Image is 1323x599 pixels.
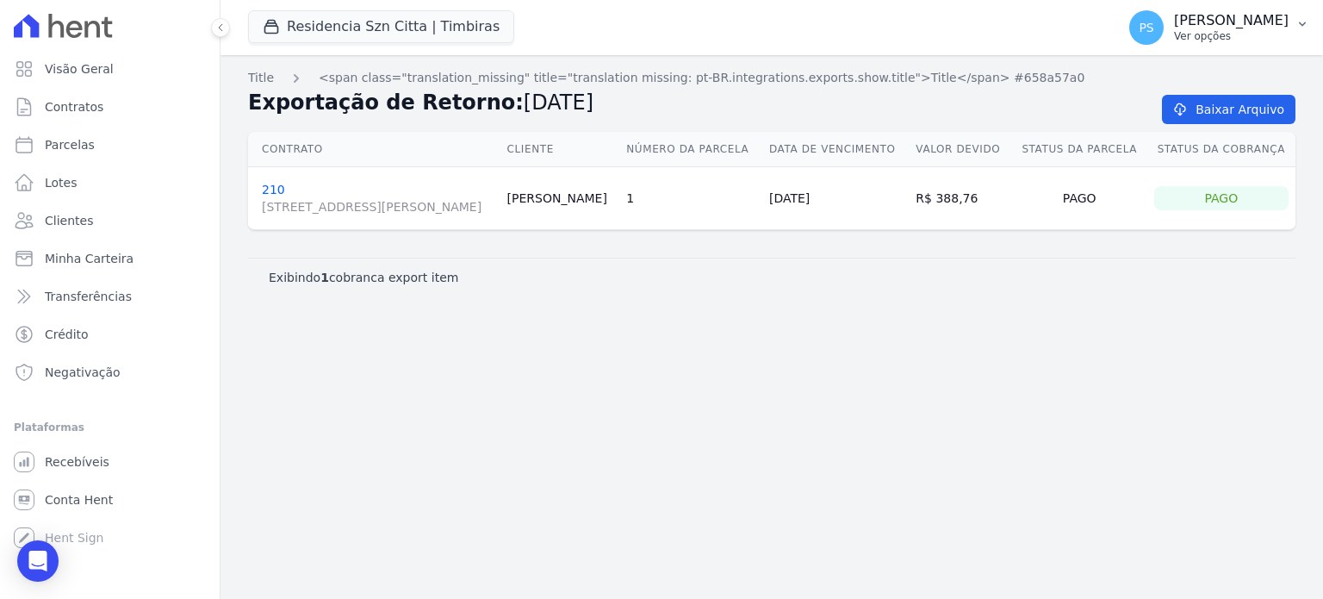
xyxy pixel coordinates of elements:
[45,174,78,191] span: Lotes
[45,98,103,115] span: Contratos
[45,364,121,381] span: Negativação
[7,90,213,124] a: Contratos
[45,453,109,471] span: Recebíveis
[45,136,95,153] span: Parcelas
[1154,186,1289,210] div: Pago
[500,167,620,230] td: [PERSON_NAME]
[1147,132,1295,167] th: Status da Cobrança
[7,355,213,390] a: Negativação
[7,241,213,276] a: Minha Carteira
[619,132,762,167] th: Número da Parcela
[500,132,620,167] th: Cliente
[269,269,458,286] p: Exibindo cobranca export item
[7,128,213,162] a: Parcelas
[1115,3,1323,52] button: PS [PERSON_NAME] Ver opções
[248,87,1134,118] h2: Exportação de Retorno:
[7,52,213,86] a: Visão Geral
[248,69,274,87] a: Title
[262,198,494,215] span: [STREET_ADDRESS][PERSON_NAME]
[7,203,213,238] a: Clientes
[909,132,1011,167] th: Valor devido
[1019,186,1140,210] div: Pago
[45,491,113,509] span: Conta Hent
[7,445,213,479] a: Recebíveis
[248,10,514,43] button: Residencia Szn Citta | Timbiras
[45,288,132,305] span: Transferências
[45,212,93,229] span: Clientes
[248,132,500,167] th: Contrato
[17,540,59,582] div: Open Intercom Messenger
[319,69,1084,87] a: <span class="translation_missing" title="translation missing: pt-BR.integrations.exports.show.tit...
[7,279,213,314] a: Transferências
[1139,22,1153,34] span: PS
[909,167,1011,230] td: R$ 388,76
[262,183,494,215] a: 210[STREET_ADDRESS][PERSON_NAME]
[45,326,89,343] span: Crédito
[1012,132,1147,167] th: Status da Parcela
[45,60,114,78] span: Visão Geral
[524,90,593,115] span: [DATE]
[7,165,213,200] a: Lotes
[762,132,909,167] th: Data de Vencimento
[248,71,274,84] span: translation missing: pt-BR.integrations.exports.index.title
[45,250,134,267] span: Minha Carteira
[1162,95,1295,124] a: Baixar Arquivo
[1174,29,1289,43] p: Ver opções
[762,167,909,230] td: [DATE]
[248,69,1295,87] nav: Breadcrumb
[14,417,206,438] div: Plataformas
[619,167,762,230] td: 1
[1174,12,1289,29] p: [PERSON_NAME]
[320,271,329,284] b: 1
[7,317,213,352] a: Crédito
[7,483,213,517] a: Conta Hent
